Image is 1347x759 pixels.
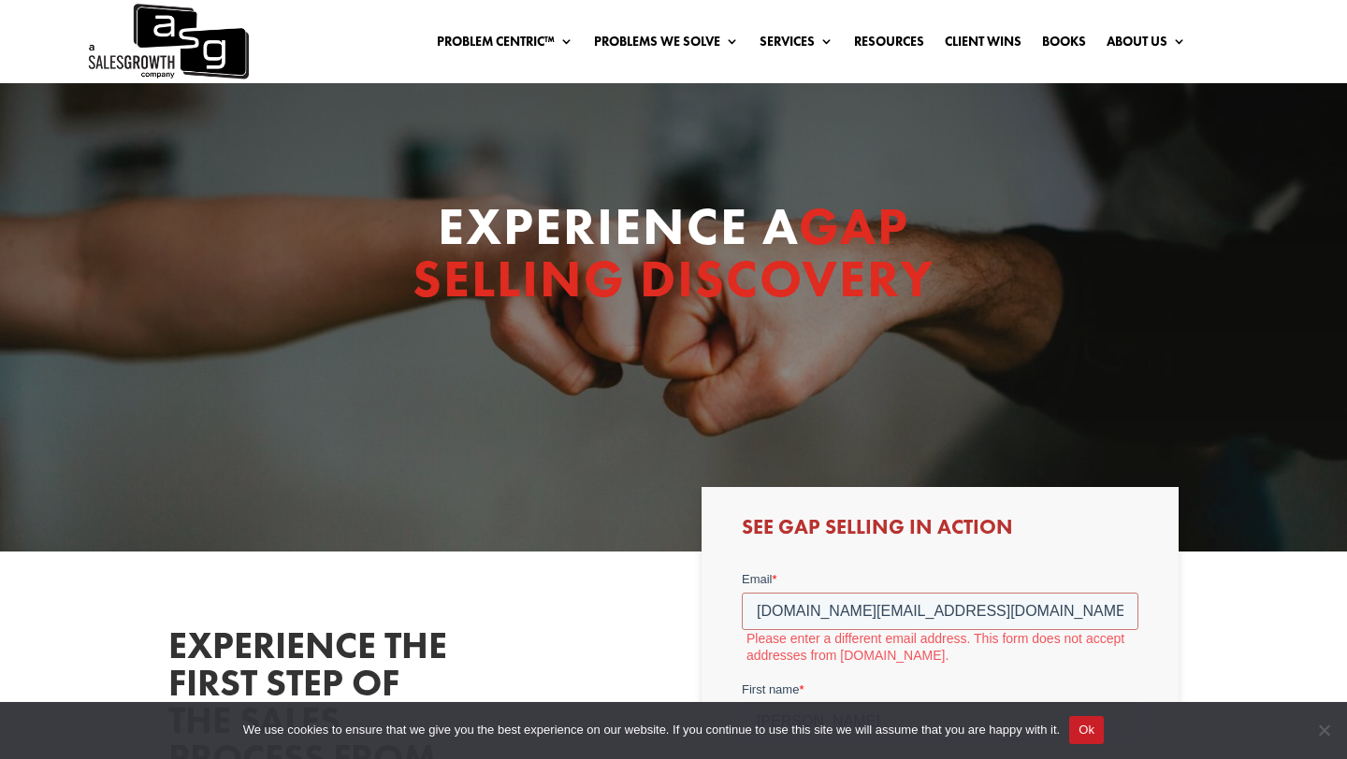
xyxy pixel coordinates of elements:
h1: Experience a [410,200,938,314]
span: We use cookies to ensure that we give you the best experience on our website. If you continue to ... [243,721,1060,739]
h3: See Gap Selling in Action [742,517,1138,547]
label: Please enter a different email address. This form does not accept addresses from [DOMAIN_NAME]. [5,60,397,93]
span: Gap Selling Discovery [413,193,934,312]
button: Ok [1069,716,1104,744]
span: No [1314,721,1333,739]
